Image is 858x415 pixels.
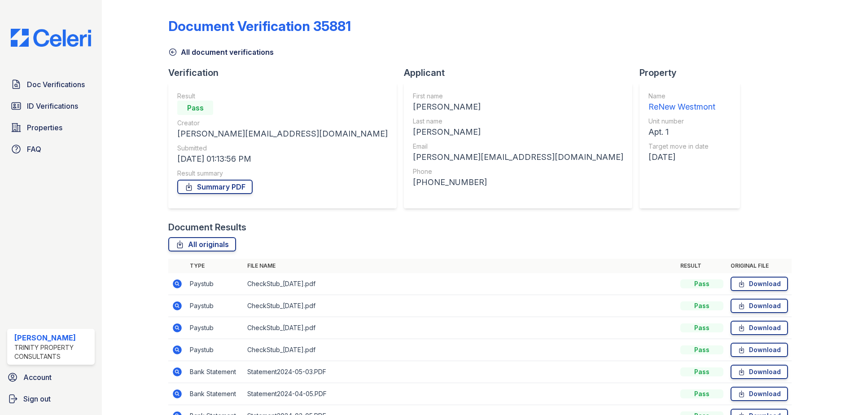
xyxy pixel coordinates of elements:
a: Download [731,321,788,335]
span: FAQ [27,144,41,155]
span: Sign out [23,393,51,404]
td: Bank Statement [186,383,244,405]
td: Paystub [186,295,244,317]
a: Download [731,365,788,379]
a: Download [731,299,788,313]
div: Target move in date [648,142,715,151]
iframe: chat widget [820,379,849,406]
div: Trinity Property Consultants [14,343,91,361]
div: Pass [177,101,213,115]
span: Doc Verifications [27,79,85,90]
img: CE_Logo_Blue-a8612792a0a2168367f1c8372b55b34899dd931a85d93a1a3d3e32e68fde9ad4.png [4,29,98,47]
span: Properties [27,122,62,133]
div: ReNew Westmont [648,101,715,113]
a: ID Verifications [7,97,95,115]
div: Applicant [404,66,639,79]
div: [PERSON_NAME] [14,332,91,343]
a: All originals [168,237,236,252]
div: Email [413,142,623,151]
div: Result summary [177,169,388,178]
th: Result [677,259,727,273]
div: [PERSON_NAME][EMAIL_ADDRESS][DOMAIN_NAME] [413,151,623,163]
a: Doc Verifications [7,75,95,93]
span: ID Verifications [27,101,78,111]
div: Pass [680,301,723,310]
div: Pass [680,323,723,332]
th: File name [244,259,677,273]
div: Pass [680,345,723,354]
td: CheckStub_[DATE].pdf [244,273,677,295]
div: Unit number [648,117,715,126]
div: [PHONE_NUMBER] [413,176,623,189]
div: Phone [413,167,623,176]
div: Submitted [177,144,388,153]
th: Original file [727,259,792,273]
td: Statement2024-05-03.PDF [244,361,677,383]
div: Document Results [168,221,246,234]
div: Pass [680,389,723,398]
a: All document verifications [168,47,274,57]
div: Pass [680,367,723,376]
div: [PERSON_NAME] [413,101,623,113]
div: Creator [177,119,388,128]
td: Paystub [186,273,244,295]
span: Account [23,372,52,383]
div: [DATE] [648,151,715,163]
div: Result [177,92,388,101]
div: Pass [680,279,723,288]
a: Summary PDF [177,180,253,194]
a: Sign out [4,390,98,408]
div: Last name [413,117,623,126]
a: Download [731,387,788,401]
td: Paystub [186,317,244,339]
div: [PERSON_NAME][EMAIL_ADDRESS][DOMAIN_NAME] [177,128,388,140]
a: Download [731,343,788,357]
a: Properties [7,119,95,137]
td: CheckStub_[DATE].pdf [244,339,677,361]
div: Verification [168,66,404,79]
td: Paystub [186,339,244,361]
th: Type [186,259,244,273]
a: FAQ [7,140,95,158]
a: Name ReNew Westmont [648,92,715,113]
div: [DATE] 01:13:56 PM [177,153,388,165]
div: Name [648,92,715,101]
div: Document Verification 35881 [168,18,351,34]
td: Bank Statement [186,361,244,383]
a: Account [4,368,98,386]
td: CheckStub_[DATE].pdf [244,317,677,339]
a: Download [731,277,788,291]
div: Apt. 1 [648,126,715,138]
div: Property [639,66,747,79]
td: Statement2024-04-05.PDF [244,383,677,405]
td: CheckStub_[DATE].pdf [244,295,677,317]
div: [PERSON_NAME] [413,126,623,138]
div: First name [413,92,623,101]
